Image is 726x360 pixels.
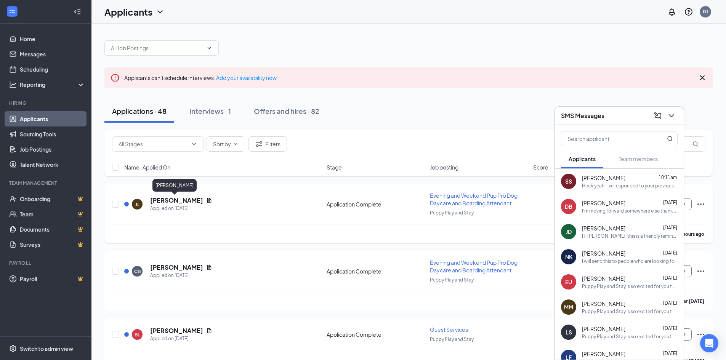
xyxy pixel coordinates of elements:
[663,275,677,281] span: [DATE]
[134,268,141,275] div: CB
[327,331,425,338] div: Application Complete
[430,163,458,171] span: Job posting
[20,81,85,88] div: Reporting
[119,140,188,148] input: All Stages
[206,264,212,270] svg: Document
[150,326,203,335] h5: [PERSON_NAME]
[582,325,625,333] span: [PERSON_NAME]
[135,201,139,208] div: JL
[20,31,85,46] a: Home
[191,141,197,147] svg: ChevronDown
[213,141,231,147] span: Sort by
[565,178,572,185] div: SS
[248,136,287,152] button: Filter Filters
[582,199,625,207] span: [PERSON_NAME]
[692,141,699,147] svg: MagnifyingGlass
[9,260,83,266] div: Payroll
[659,174,677,180] span: 10:11am
[20,345,73,352] div: Switch to admin view
[663,200,677,205] span: [DATE]
[582,250,625,257] span: [PERSON_NAME]
[20,111,85,126] a: Applicants
[327,267,425,275] div: Application Complete
[327,200,425,208] div: Application Complete
[74,8,81,16] svg: Collapse
[20,271,85,286] a: PayrollCrown
[124,74,277,81] span: Applicants can't schedule interviews.
[663,350,677,356] span: [DATE]
[327,163,342,171] span: Stage
[430,326,468,333] span: Guest Services
[663,300,677,306] span: [DATE]
[582,258,678,264] div: I will send this to people who are looking for a job and love dogs
[9,81,17,88] svg: Analysis
[582,275,625,282] span: [PERSON_NAME]
[150,272,212,279] div: Applied on [DATE]
[696,200,705,209] svg: Ellipses
[569,155,596,162] span: Applicants
[667,111,676,120] svg: ChevronDown
[565,203,572,210] div: DB
[582,182,678,189] div: Heck yeah! I've responded to your previous email, I'd love to get you set up for your orientation...
[20,46,85,62] a: Messages
[9,345,17,352] svg: Settings
[150,205,212,212] div: Applied on [DATE]
[152,179,197,192] div: [PERSON_NAME]
[124,163,170,171] span: Name · Applied On
[696,267,705,276] svg: Ellipses
[254,106,319,116] div: Offers and hires · 82
[582,300,625,307] span: [PERSON_NAME]
[565,278,572,286] div: EU
[111,44,203,52] input: All Job Postings
[207,136,245,152] button: Sort byChevronDown
[561,131,652,146] input: Search applicant
[150,335,212,342] div: Applied on [DATE]
[255,139,264,149] svg: Filter
[667,136,673,142] svg: MagnifyingGlass
[663,325,677,331] span: [DATE]
[155,7,165,16] svg: ChevronDown
[430,210,474,216] span: Puppy Play and Stay
[150,263,203,272] h5: [PERSON_NAME]
[8,8,16,15] svg: WorkstreamLogo
[700,334,718,352] div: Open Intercom Messenger
[111,73,120,82] svg: Error
[564,303,573,311] div: MM
[206,197,212,203] svg: Document
[582,283,678,290] div: Puppy Play and Stay is so excited for you to join our team! Do you know anyone else who might be ...
[696,330,705,339] svg: Ellipses
[582,333,678,340] div: Puppy Play and Stay is so excited for you to join our team! Do you know anyone else who might be ...
[9,180,83,186] div: Team Management
[689,298,704,304] b: [DATE]
[582,233,678,239] div: Hi [PERSON_NAME], this is a friendly reminder. To move forward with your application for Pup Pro ...
[703,8,708,15] div: DJ
[150,196,203,205] h5: [PERSON_NAME]
[135,331,140,338] div: BL
[582,350,625,358] span: [PERSON_NAME]
[663,250,677,256] span: [DATE]
[20,206,85,222] a: TeamCrown
[698,73,707,82] svg: Cross
[582,174,625,182] span: [PERSON_NAME]
[663,225,677,230] span: [DATE]
[430,192,518,206] span: Evening and Weekend Pup Pro Dog Daycare and Boarding Attendant
[104,5,152,18] h1: Applicants
[206,45,212,51] svg: ChevronDown
[676,231,704,237] b: 14 hours ago
[20,157,85,172] a: Talent Network
[565,253,572,261] div: NK
[20,222,85,237] a: DocumentsCrown
[232,141,239,147] svg: ChevronDown
[189,106,231,116] div: Interviews · 1
[653,111,662,120] svg: ComposeMessage
[20,237,85,252] a: SurveysCrown
[582,224,625,232] span: [PERSON_NAME]
[619,155,658,162] span: Team members
[112,106,167,116] div: Applications · 48
[430,336,474,342] span: Puppy Play and Stay
[582,308,678,315] div: Puppy Play and Stay is so excited for you to join our team! Do you know anyone else who might be ...
[561,112,604,120] h3: SMS Messages
[566,328,572,336] div: LS
[9,100,83,106] div: Hiring
[216,74,277,81] a: Add your availability now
